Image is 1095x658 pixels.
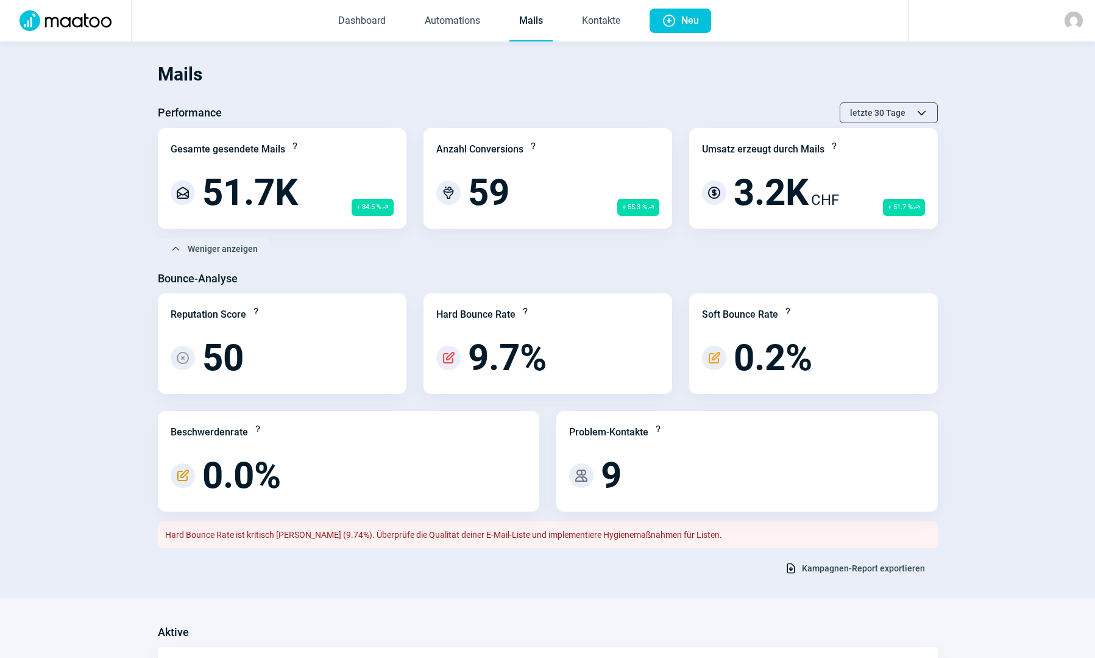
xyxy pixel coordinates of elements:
a: Mails [509,1,553,41]
div: Gesamte gesendete Mails [171,142,285,157]
div: Anzahl Conversions [436,142,523,157]
span: Neu [681,9,699,33]
h1: Mails [158,54,938,95]
button: Kampagnen-Report exportieren [772,558,938,579]
span: 9 [601,457,622,494]
a: Automations [415,1,490,41]
button: Neu [650,9,711,33]
span: letzte 30 Tage [850,103,905,123]
div: Soft Bounce Rate [702,307,778,322]
h3: Performance [158,103,222,123]
span: 51.7K [202,174,298,211]
span: 3.2K [734,174,809,211]
a: Kontakte [572,1,630,41]
div: Beschwerdenrate [171,425,248,440]
img: avatar [1065,12,1083,30]
div: Problem-Kontakte [569,425,648,440]
span: 50 [202,340,244,376]
a: Dashboard [328,1,395,41]
div: Hard Bounce Rate [436,307,516,322]
span: 0.2% [734,340,812,376]
span: Weniger anzeigen [188,239,258,259]
span: 9.7% [468,340,547,376]
div: Hard Bounce Rate ist kritisch [PERSON_NAME] (9.74%). Überprüfe die Qualität deiner E-Mail-Liste u... [158,521,938,548]
span: Kampagnen-Report exportieren [802,559,925,578]
button: Weniger anzeigen [158,238,271,259]
div: Umsatz erzeugt durch Mails [702,142,824,157]
div: Reputation Score [171,307,246,322]
span: 0.0% [202,457,281,494]
span: + 84.5 % [352,199,394,216]
span: + 51.7 % [883,199,925,216]
img: Logo [12,10,119,31]
span: 59 [468,174,509,211]
span: + 55.3 % [617,199,659,216]
h3: Aktive [158,623,189,642]
h3: Bounce-Analyse [158,269,238,288]
span: CHF [811,189,839,211]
